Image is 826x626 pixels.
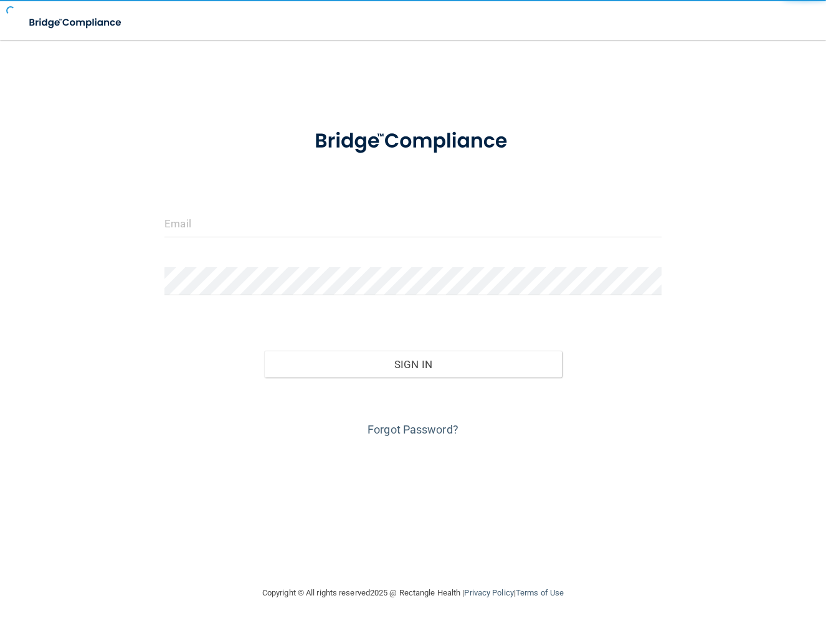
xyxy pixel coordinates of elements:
img: bridge_compliance_login_screen.278c3ca4.svg [293,115,533,168]
div: Copyright © All rights reserved 2025 @ Rectangle Health | | [186,573,640,613]
a: Terms of Use [516,588,564,597]
img: bridge_compliance_login_screen.278c3ca4.svg [19,10,133,36]
a: Privacy Policy [464,588,513,597]
button: Sign In [264,351,562,378]
input: Email [164,209,661,237]
a: Forgot Password? [368,423,458,436]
